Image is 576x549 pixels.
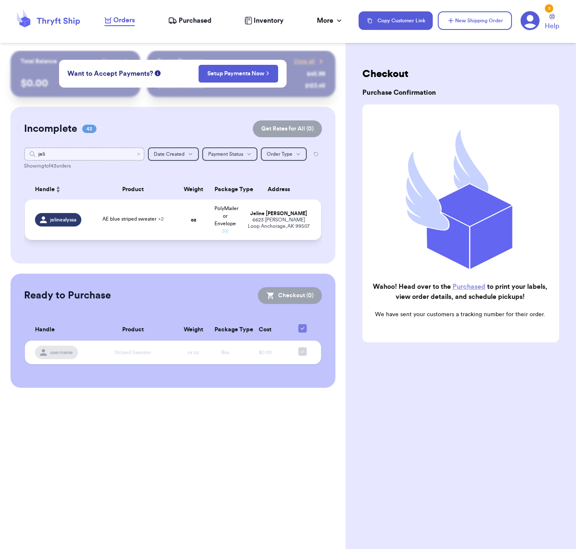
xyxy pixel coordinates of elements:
[307,70,325,78] div: $ 45.99
[154,152,185,157] span: Date Created
[24,147,145,161] input: Search
[102,57,130,66] a: Payout
[168,16,212,26] a: Purchased
[198,65,278,83] button: Setup Payments Now
[50,216,76,223] span: jelinealyssa
[214,206,238,234] span: PolyMailer or Envelope ✉️
[24,122,77,136] h2: Incomplete
[88,319,178,341] th: Product
[82,125,96,133] span: 43
[21,57,57,66] p: Total Balance
[294,57,325,66] a: View all
[261,147,307,161] button: Order Type
[191,217,196,222] strong: oz
[209,179,241,200] th: Package Type
[254,16,284,26] span: Inventory
[35,185,55,194] span: Handle
[177,319,209,341] th: Weight
[67,69,153,79] span: Want to Accept Payments?
[241,179,321,200] th: Address
[317,16,343,26] div: More
[258,287,322,304] button: Checkout (0)
[369,310,551,319] p: We have sent your customers a tracking number for their order.
[208,152,243,157] span: Payment Status
[55,184,62,195] button: Sort ascending
[253,120,322,137] button: Get Rates for All (0)
[305,82,325,90] div: $ 123.45
[157,57,204,66] p: Recent Payments
[207,69,269,78] a: Setup Payments Now
[102,57,120,66] span: Payout
[241,319,289,341] th: Cost
[246,211,311,217] div: Jeline [PERSON_NAME]
[221,350,230,355] span: Box
[177,179,209,200] th: Weight
[362,88,559,98] h3: Purchase Confirmation
[359,11,433,30] button: Copy Customer Link
[188,350,199,355] span: xx oz
[362,67,559,81] h2: Checkout
[88,179,178,200] th: Product
[545,4,553,13] div: 3
[113,15,135,25] span: Orders
[104,15,135,26] a: Orders
[158,216,163,221] span: + 2
[438,11,512,30] button: New Shipping Order
[179,16,212,26] span: Purchased
[545,21,559,31] span: Help
[24,289,111,302] h2: Ready to Purchase
[453,283,485,290] a: Purchased
[310,147,322,161] button: Reset all filters
[246,217,311,229] div: 6623 [PERSON_NAME] Loop Anchorage , AK 99507
[209,319,241,341] th: Package Type
[35,325,55,334] span: Handle
[259,350,272,355] span: $0.00
[267,152,292,157] span: Order Type
[520,11,540,30] a: 3
[21,77,130,90] p: $ 0.00
[50,349,73,356] span: username
[294,57,315,66] span: View all
[24,163,322,169] div: Showing 1 of 43 orders
[369,282,551,302] h2: Wahoo! Head over to the to print your labels, view order details, and schedule pickups!
[115,350,151,355] span: Striped Sweater
[136,152,141,157] button: Clear search
[148,147,199,161] button: Date Created
[102,216,163,221] span: AE blue striped sweater
[244,16,284,26] a: Inventory
[545,14,559,31] a: Help
[202,147,257,161] button: Payment Status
